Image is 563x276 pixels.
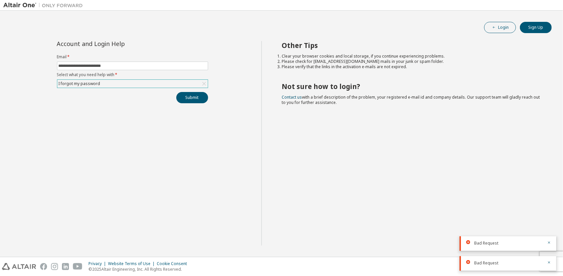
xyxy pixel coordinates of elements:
[176,92,208,103] button: Submit
[108,261,157,266] div: Website Terms of Use
[282,64,540,69] li: Please verify that the links in the activation e-mails are not expired.
[282,94,540,105] span: with a brief description of the problem, your registered e-mail id and company details. Our suppo...
[57,80,208,88] div: I forgot my password
[58,80,101,87] div: I forgot my password
[484,22,516,33] button: Login
[157,261,191,266] div: Cookie Consent
[88,261,108,266] div: Privacy
[51,263,58,270] img: instagram.svg
[282,94,302,100] a: Contact us
[57,54,208,60] label: Email
[73,263,83,270] img: youtube.svg
[3,2,86,9] img: Altair One
[57,41,178,46] div: Account and Login Help
[520,22,552,33] button: Sign Up
[57,72,208,77] label: Select what you need help with
[282,54,540,59] li: Clear your browser cookies and local storage, if you continue experiencing problems.
[282,41,540,50] h2: Other Tips
[282,59,540,64] li: Please check for [EMAIL_ADDRESS][DOMAIN_NAME] mails in your junk or spam folder.
[88,266,191,272] p: © 2025 Altair Engineering, Inc. All Rights Reserved.
[62,263,69,270] img: linkedin.svg
[474,260,498,266] span: Bad Request
[282,82,540,91] h2: Not sure how to login?
[2,263,36,270] img: altair_logo.svg
[40,263,47,270] img: facebook.svg
[474,241,498,246] span: Bad Request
